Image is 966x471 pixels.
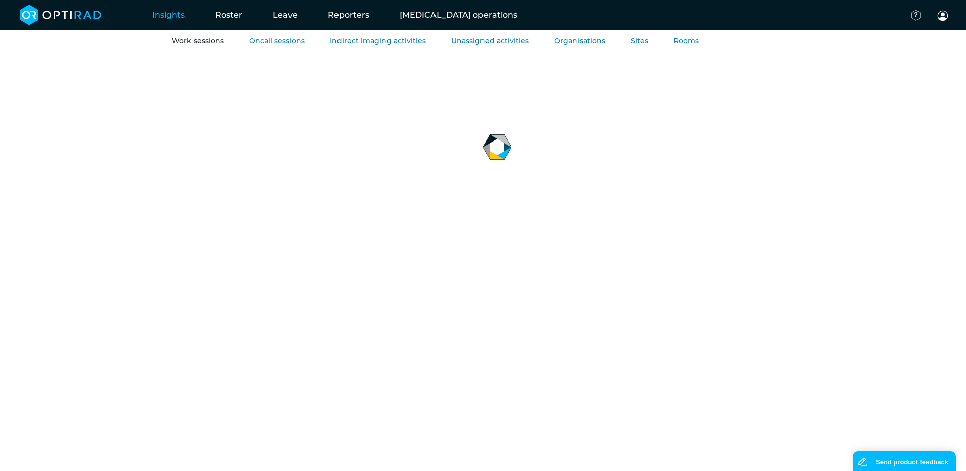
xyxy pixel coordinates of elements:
[631,36,648,45] a: Sites
[20,5,102,25] img: brand-opti-rad-logos-blue-and-white-d2f68631ba2948856bd03f2d395fb146ddc8fb01b4b6e9315ea85fa773367...
[554,36,605,45] a: Organisations
[451,36,529,45] a: Unassigned activities
[172,36,224,45] a: Work sessions
[673,36,699,45] a: Rooms
[249,36,305,45] a: Oncall sessions
[330,36,426,45] a: Indirect imaging activities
